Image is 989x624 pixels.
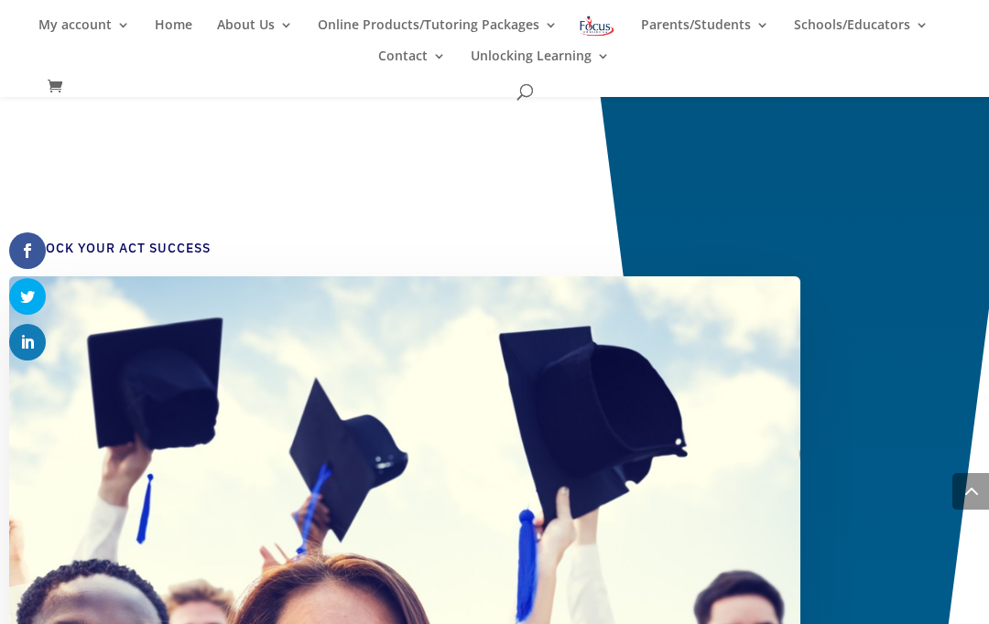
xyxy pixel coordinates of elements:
a: Home [155,18,192,49]
h4: Unlock Your ACT Success [18,240,773,267]
img: Focus on Learning [578,13,616,39]
a: Unlocking Learning [471,49,610,81]
a: Parents/Students [641,18,769,49]
a: About Us [217,18,293,49]
a: My account [38,18,130,49]
a: Online Products/Tutoring Packages [318,18,558,49]
a: Schools/Educators [794,18,929,49]
a: Contact [378,49,446,81]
